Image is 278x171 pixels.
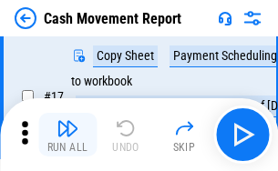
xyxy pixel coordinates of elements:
[38,113,97,156] button: Run All
[173,142,196,153] div: Skip
[47,142,88,153] div: Run All
[218,11,232,25] img: Support
[44,10,181,27] div: Cash Movement Report
[15,7,36,29] img: Back
[71,75,132,88] div: to workbook
[44,89,64,104] span: # 17
[173,117,195,139] img: Skip
[57,117,78,139] img: Run All
[228,120,257,149] img: Main button
[155,113,213,156] button: Skip
[93,45,158,67] div: Copy Sheet
[242,7,263,29] img: Settings menu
